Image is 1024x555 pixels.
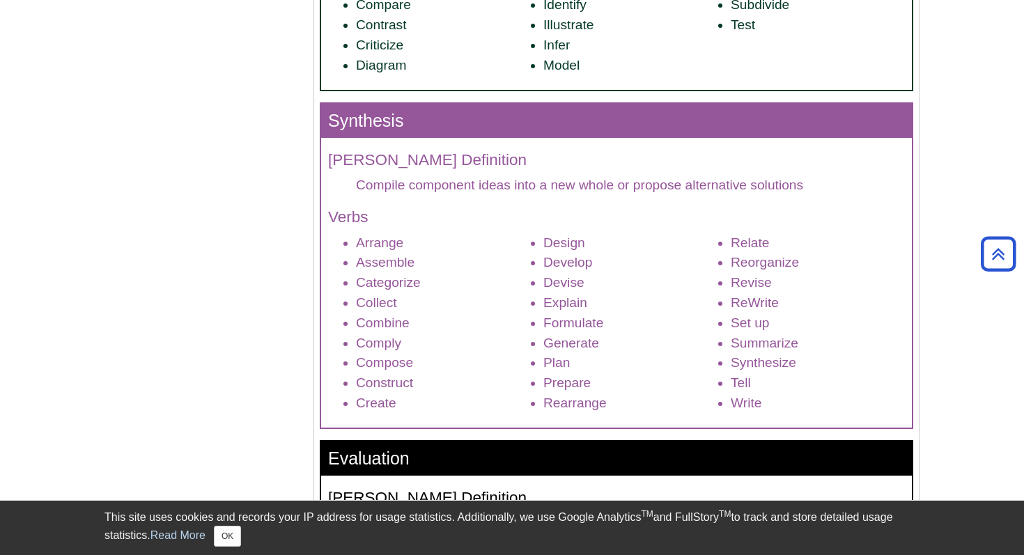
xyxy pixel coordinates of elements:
li: Combine [356,313,530,334]
h3: Synthesis [321,104,912,138]
li: Construct [356,373,530,393]
h3: Evaluation [321,441,912,476]
button: Close [214,526,241,547]
li: Reorganize [731,253,905,273]
li: Develop [543,253,717,273]
li: Collect [356,293,530,313]
li: Create [356,393,530,414]
li: Relate [731,233,905,253]
li: Categorize [356,273,530,293]
h4: [PERSON_NAME] Definition [328,152,905,169]
li: Arrange [356,233,530,253]
li: Design [543,233,717,253]
li: Assemble [356,253,530,273]
li: Infer [543,36,717,56]
li: Formulate [543,313,717,334]
li: Compose [356,353,530,373]
li: Illustrate [543,15,717,36]
li: Comply [356,334,530,354]
li: Write [731,393,905,414]
sup: TM [641,509,653,519]
h4: Verbs [328,209,905,226]
li: Set up [731,313,905,334]
li: Contrast [356,15,530,36]
h4: [PERSON_NAME] Definition [328,490,905,507]
dd: Compile component ideas into a new whole or propose alternative solutions [356,175,905,194]
li: ReWrite [731,293,905,313]
li: Criticize [356,36,530,56]
li: Summarize [731,334,905,354]
li: Revise [731,273,905,293]
li: Generate [543,334,717,354]
li: Tell [731,373,905,393]
sup: TM [719,509,731,519]
a: Back to Top [976,244,1021,263]
a: Read More [150,529,205,541]
li: Test [731,15,905,36]
li: Devise [543,273,717,293]
li: Prepare [543,373,717,393]
li: Explain [543,293,717,313]
div: This site uses cookies and records your IP address for usage statistics. Additionally, we use Goo... [104,509,920,547]
li: Rearrange [543,393,717,414]
li: Diagram [356,56,530,76]
li: Model [543,56,717,76]
li: Plan [543,353,717,373]
li: Synthesize [731,353,905,373]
